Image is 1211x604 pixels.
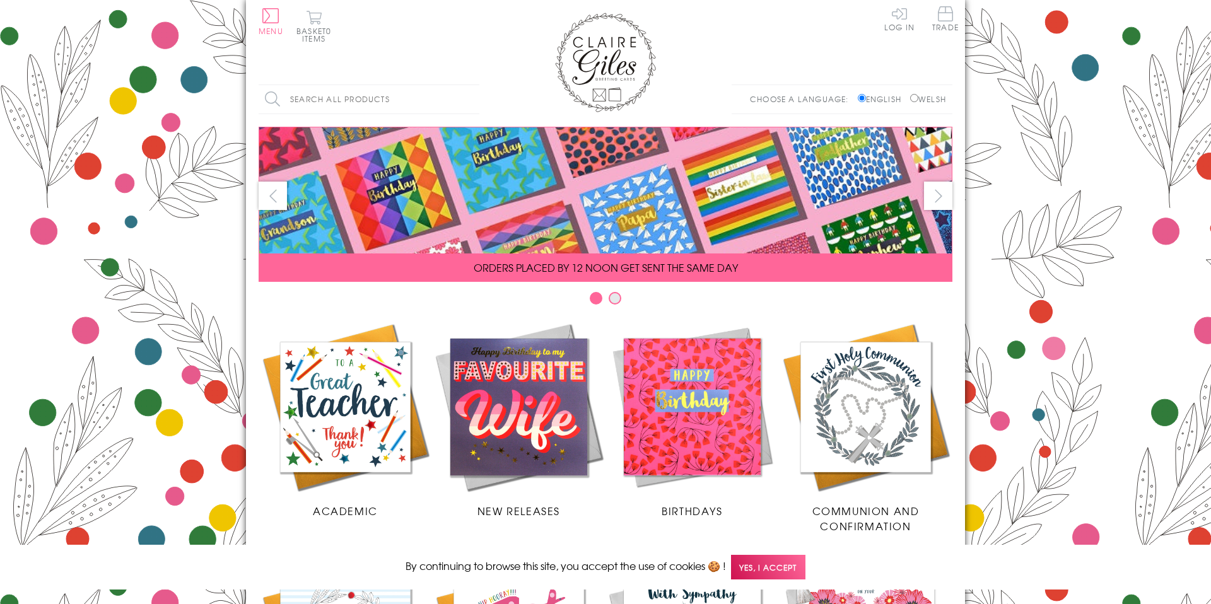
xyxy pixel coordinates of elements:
span: Yes, I accept [731,555,805,579]
input: Welsh [910,94,918,102]
input: Search [467,85,479,113]
button: Basket0 items [296,10,331,42]
input: Search all products [259,85,479,113]
button: next [924,182,952,210]
span: Communion and Confirmation [812,503,920,533]
span: New Releases [477,503,560,518]
span: Academic [313,503,378,518]
button: Carousel Page 2 [609,292,621,305]
span: Menu [259,25,283,37]
label: English [858,93,908,105]
img: Claire Giles Greetings Cards [555,13,656,112]
button: Menu [259,8,283,35]
button: Carousel Page 1 (Current Slide) [590,292,602,305]
label: Welsh [910,93,946,105]
a: Trade [932,6,959,33]
a: Academic [259,320,432,518]
p: Choose a language: [750,93,855,105]
span: ORDERS PLACED BY 12 NOON GET SENT THE SAME DAY [474,260,738,275]
a: Birthdays [605,320,779,518]
span: 0 items [302,25,331,44]
div: Carousel Pagination [259,291,952,311]
span: Trade [932,6,959,31]
button: prev [259,182,287,210]
input: English [858,94,866,102]
a: Log In [884,6,915,31]
span: Birthdays [662,503,722,518]
a: Communion and Confirmation [779,320,952,533]
a: New Releases [432,320,605,518]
